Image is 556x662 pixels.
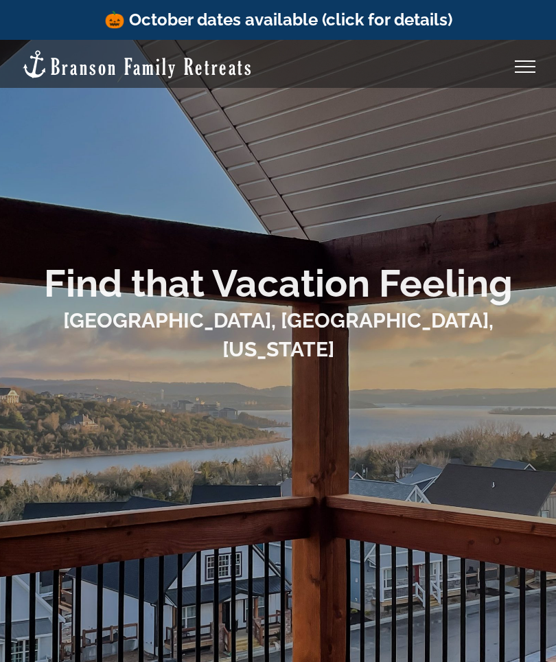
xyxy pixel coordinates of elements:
img: Branson Family Retreats Logo [21,49,253,80]
h1: [GEOGRAPHIC_DATA], [GEOGRAPHIC_DATA], [US_STATE] [21,306,535,364]
a: Toggle Menu [498,60,553,73]
b: Find that Vacation Feeling [44,261,513,306]
iframe: Branson Family Retreats - Opens on Book page - Availability/Property Search Widget [175,374,381,477]
a: 🎃 October dates available (click for details) [104,10,452,30]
